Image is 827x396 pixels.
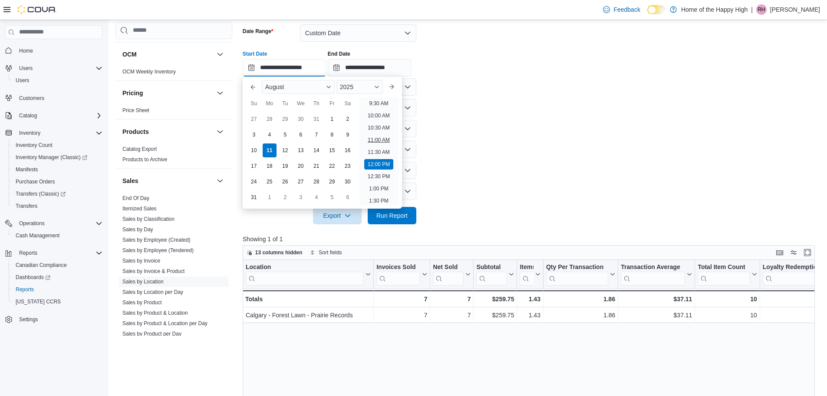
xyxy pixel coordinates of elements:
[294,143,308,157] div: day-13
[5,41,102,349] nav: Complex example
[9,151,106,163] a: Inventory Manager (Classic)
[19,47,33,54] span: Home
[520,263,534,285] div: Items Per Transaction
[698,294,757,304] div: 10
[698,263,750,285] div: Total Item Count
[520,263,534,271] div: Items Per Transaction
[115,144,232,168] div: Products
[12,201,41,211] a: Transfers
[122,50,137,59] h3: OCM
[122,237,191,243] a: Sales by Employee (Created)
[16,154,87,161] span: Inventory Manager (Classic)
[122,176,138,185] h3: Sales
[122,289,183,295] a: Sales by Location per Day
[263,143,277,157] div: day-11
[122,156,167,163] span: Products to Archive
[325,112,339,126] div: day-1
[366,196,392,206] li: 1:30 PM
[122,299,162,306] a: Sales by Product
[756,4,767,15] div: Rebecca Harper
[122,331,181,337] a: Sales by Product per Day
[122,320,208,326] a: Sales by Product & Location per Day
[770,4,820,15] p: [PERSON_NAME]
[122,268,185,274] a: Sales by Invoice & Product
[319,249,342,256] span: Sort fields
[310,175,323,189] div: day-28
[12,189,102,199] span: Transfers (Classic)
[546,263,608,271] div: Qty Per Transaction
[122,279,164,285] a: Sales by Location
[294,175,308,189] div: day-27
[278,159,292,173] div: day-19
[122,50,213,59] button: OCM
[476,263,514,285] button: Subtotal
[16,128,44,138] button: Inventory
[12,176,102,187] span: Purchase Orders
[306,247,345,258] button: Sort fields
[17,5,56,14] img: Cova
[546,310,615,320] div: 1.86
[364,159,393,170] li: 12:00 PM
[12,140,56,150] a: Inventory Count
[122,226,153,233] span: Sales by Day
[621,263,685,271] div: Transaction Average
[278,143,292,157] div: day-12
[16,314,41,325] a: Settings
[476,263,507,285] div: Subtotal
[476,310,514,320] div: $259.75
[246,80,260,94] button: Previous Month
[647,14,648,15] span: Dark Mode
[263,190,277,204] div: day-1
[546,294,615,304] div: 1.86
[122,156,167,163] a: Products to Archive
[16,232,59,239] span: Cash Management
[325,128,339,142] div: day-8
[2,62,106,74] button: Users
[122,258,160,264] a: Sales by Invoice
[122,107,149,113] a: Price Sheet
[122,278,164,285] span: Sales by Location
[247,190,261,204] div: day-31
[215,176,225,186] button: Sales
[313,207,362,224] button: Export
[278,190,292,204] div: day-2
[366,98,392,109] li: 9:30 AM
[325,159,339,173] div: day-22
[12,75,33,86] a: Users
[19,130,40,136] span: Inventory
[433,294,471,304] div: 7
[263,128,277,142] div: day-4
[621,294,692,304] div: $37.11
[12,296,102,307] span: Washington CCRS
[16,63,102,73] span: Users
[12,75,102,86] span: Users
[122,176,213,185] button: Sales
[368,207,416,224] button: Run Report
[115,193,232,343] div: Sales
[385,80,399,94] button: Next month
[122,146,157,152] a: Catalog Export
[341,175,355,189] div: day-30
[16,286,34,293] span: Reports
[215,126,225,137] button: Products
[115,67,232,80] div: OCM
[12,230,102,241] span: Cash Management
[247,128,261,142] div: day-3
[376,310,427,320] div: 7
[122,310,188,316] a: Sales by Product & Location
[115,105,232,119] div: Pricing
[122,216,175,222] a: Sales by Classification
[12,164,41,175] a: Manifests
[215,88,225,98] button: Pricing
[325,143,339,157] div: day-15
[404,83,411,90] button: Open list of options
[247,112,261,126] div: day-27
[122,107,149,114] span: Price Sheet
[341,112,355,126] div: day-2
[520,310,540,320] div: 1.43
[520,263,540,285] button: Items Per Transaction
[2,44,106,57] button: Home
[243,28,273,35] label: Date Range
[19,250,37,256] span: Reports
[366,183,392,194] li: 1:00 PM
